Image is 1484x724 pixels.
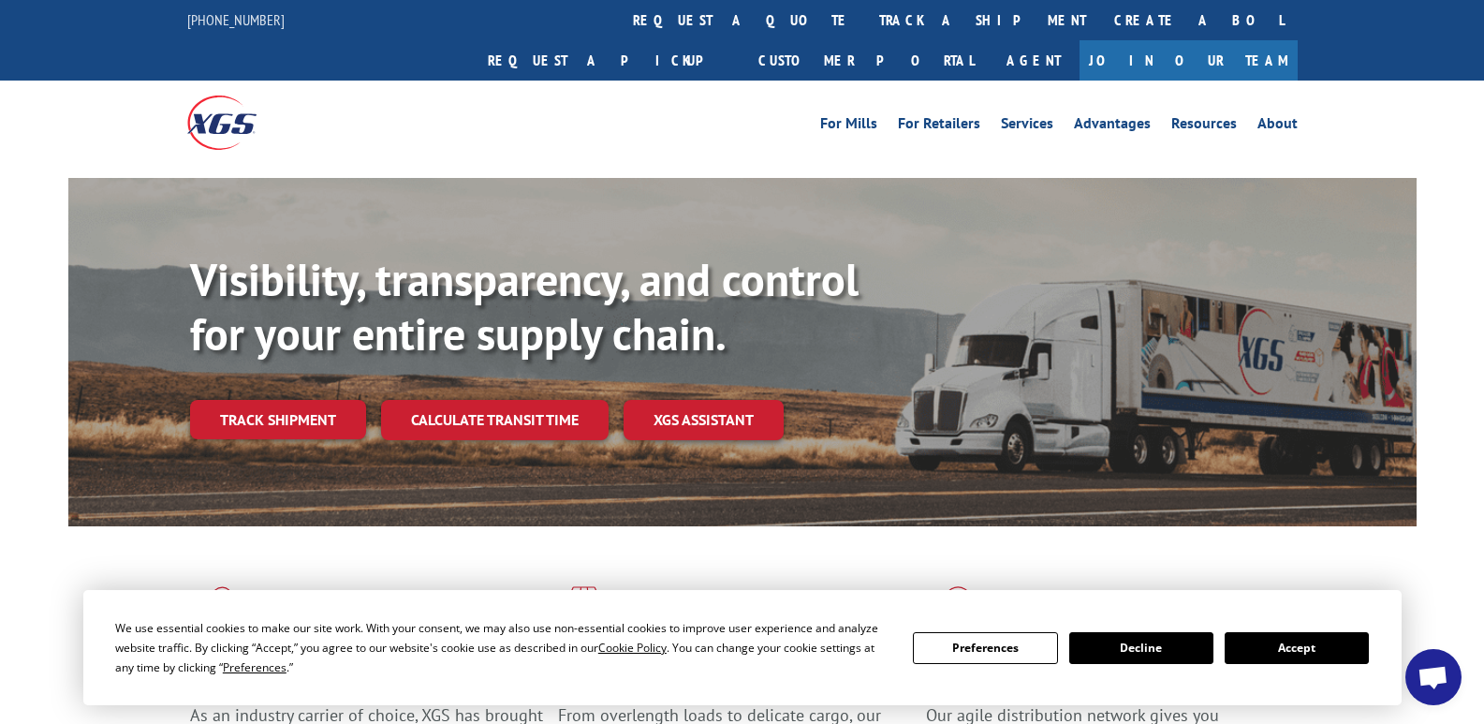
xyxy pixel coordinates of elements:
[1225,632,1369,664] button: Accept
[190,586,248,635] img: xgs-icon-total-supply-chain-intelligence-red
[1257,116,1298,137] a: About
[988,40,1080,81] a: Agent
[744,40,988,81] a: Customer Portal
[115,618,890,677] div: We use essential cookies to make our site work. With your consent, we may also use non-essential ...
[83,590,1402,705] div: Cookie Consent Prompt
[190,400,366,439] a: Track shipment
[898,116,980,137] a: For Retailers
[1171,116,1237,137] a: Resources
[1074,116,1151,137] a: Advantages
[190,250,859,362] b: Visibility, transparency, and control for your entire supply chain.
[913,632,1057,664] button: Preferences
[474,40,744,81] a: Request a pickup
[558,586,602,635] img: xgs-icon-focused-on-flooring-red
[624,400,784,440] a: XGS ASSISTANT
[1001,116,1053,137] a: Services
[223,659,287,675] span: Preferences
[381,400,609,440] a: Calculate transit time
[598,640,667,656] span: Cookie Policy
[926,586,991,635] img: xgs-icon-flagship-distribution-model-red
[1069,632,1213,664] button: Decline
[187,10,285,29] a: [PHONE_NUMBER]
[1080,40,1298,81] a: Join Our Team
[1405,649,1462,705] div: Open chat
[820,116,877,137] a: For Mills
